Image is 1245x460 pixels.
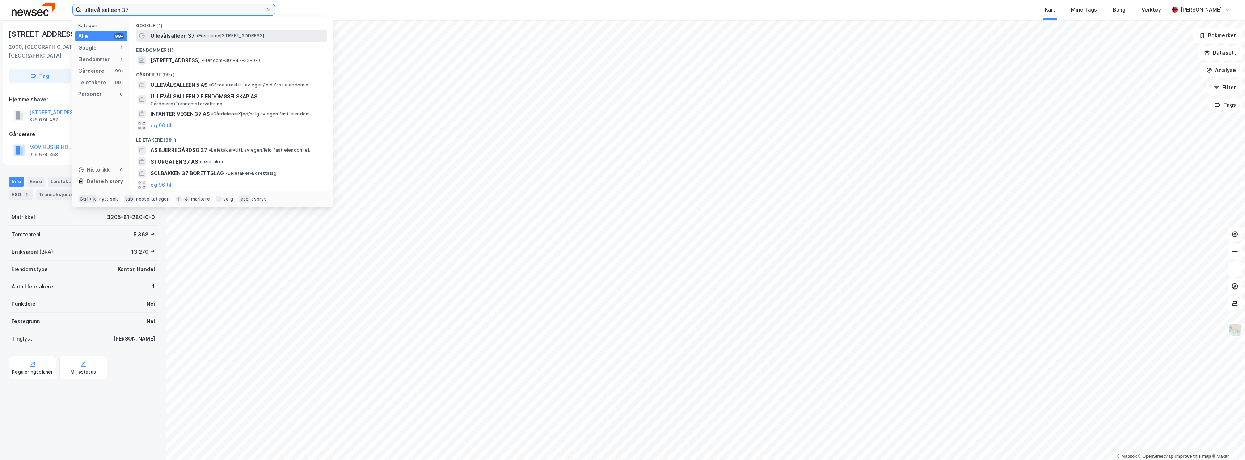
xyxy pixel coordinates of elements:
div: 3205-81-280-0-0 [107,213,155,221]
div: Gårdeiere [78,67,104,75]
span: • [211,111,213,117]
div: Eiendommer [78,55,110,64]
span: INFANTERIVEGEN 37 AS [151,110,210,118]
div: 99+ [114,33,124,39]
iframe: Chat Widget [1209,425,1245,460]
div: Kategori [78,23,127,28]
div: Google (1) [130,17,333,30]
div: Leietakere [48,177,88,187]
div: Nei [147,300,155,308]
div: 99+ [114,68,124,74]
div: Leietakere [78,78,106,87]
span: Gårdeiere • Utl. av egen/leid fast eiendom el. [209,82,311,88]
span: SOLBAKKEN 37 BORETTSLAG [151,169,224,178]
div: Matrikkel [12,213,35,221]
span: Gårdeiere • Kjøp/salg av egen fast eiendom [211,111,310,117]
div: Mine Tags [1071,5,1097,14]
div: 0 [118,91,124,97]
div: avbryt [251,196,266,202]
div: 1 [118,45,124,51]
div: velg [223,196,233,202]
div: Bruksareal (BRA) [12,248,53,256]
div: Kontrollprogram for chat [1209,425,1245,460]
div: Eiendommer (1) [130,42,333,55]
span: • [209,82,211,88]
div: 826 674 482 [29,117,58,123]
div: nytt søk [99,196,118,202]
button: Datasett [1198,46,1242,60]
div: Miljøstatus [71,369,96,375]
span: • [225,170,228,176]
div: ESG [9,190,33,200]
span: AS BJERREGÅRDSG 37 [151,146,207,155]
button: og 96 til [151,181,172,189]
div: Bolig [1113,5,1126,14]
div: 2000, [GEOGRAPHIC_DATA], [GEOGRAPHIC_DATA] [9,43,117,60]
span: Leietaker • Utl. av egen/leid fast eiendom el. [209,147,310,153]
span: Leietaker [199,159,224,165]
img: Z [1228,323,1242,337]
div: 13 270 ㎡ [131,248,155,256]
div: Leietakere (99+) [130,131,333,144]
button: Tags [1208,98,1242,112]
button: Tag [9,69,71,83]
div: esc [239,195,250,203]
span: ULLEVÅLSALLEEN 5 AS [151,81,207,89]
div: Tinglyst [12,334,32,343]
div: 1 [152,282,155,291]
span: STORGATEN 37 AS [151,157,198,166]
div: [PERSON_NAME] [1181,5,1222,14]
div: Kontor, Handel [118,265,155,274]
div: Nei [147,317,155,326]
div: Personer [78,90,102,98]
div: [PERSON_NAME] [113,334,155,343]
div: 0 [118,167,124,173]
div: Ctrl + k [78,195,98,203]
div: Eiendomstype [12,265,48,274]
span: Eiendom • [STREET_ADDRESS] [196,33,264,39]
div: 1 [23,191,30,198]
img: newsec-logo.f6e21ccffca1b3a03d2d.png [12,3,55,16]
div: Alle [78,32,88,41]
a: OpenStreetMap [1138,454,1173,459]
span: Leietaker • Borettslag [225,170,277,176]
div: markere [191,196,210,202]
div: 5 368 ㎡ [134,230,155,239]
span: • [196,33,198,38]
button: og 96 til [151,121,172,130]
div: Festegrunn [12,317,40,326]
div: Historikk [78,165,110,174]
button: Bokmerker [1193,28,1242,43]
a: Mapbox [1117,454,1137,459]
input: Søk på adresse, matrikkel, gårdeiere, leietakere eller personer [81,4,266,15]
div: Hjemmelshaver [9,95,157,104]
button: Analyse [1200,63,1242,77]
div: neste kategori [136,196,170,202]
div: Info [9,177,24,187]
div: Transaksjoner [36,190,85,200]
div: 99+ [114,80,124,85]
div: tab [124,195,135,203]
div: Tomteareal [12,230,41,239]
div: Reguleringsplaner [12,369,53,375]
div: 1 [118,56,124,62]
div: Verktøy [1141,5,1161,14]
div: Gårdeiere (99+) [130,66,333,79]
div: Google [78,43,97,52]
span: • [209,147,211,153]
div: Gårdeiere [9,130,157,139]
span: Eiendom • 301-47-33-0-0 [201,58,260,63]
div: Eiere [27,177,45,187]
div: 926 674 358 [29,152,58,157]
div: Kart [1045,5,1055,14]
button: Filter [1207,80,1242,95]
span: Ullevålsalléen 37 [151,31,195,40]
span: • [199,159,202,164]
span: [STREET_ADDRESS] [151,56,200,65]
div: Delete history [87,177,123,186]
span: Gårdeiere • Eiendomsforvaltning [151,101,223,107]
div: Punktleie [12,300,35,308]
span: ULLEVÅLSALLEEN 2 EIENDOMSSELSKAP AS [151,92,324,101]
div: Antall leietakere [12,282,53,291]
div: [STREET_ADDRESS] [9,28,80,40]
